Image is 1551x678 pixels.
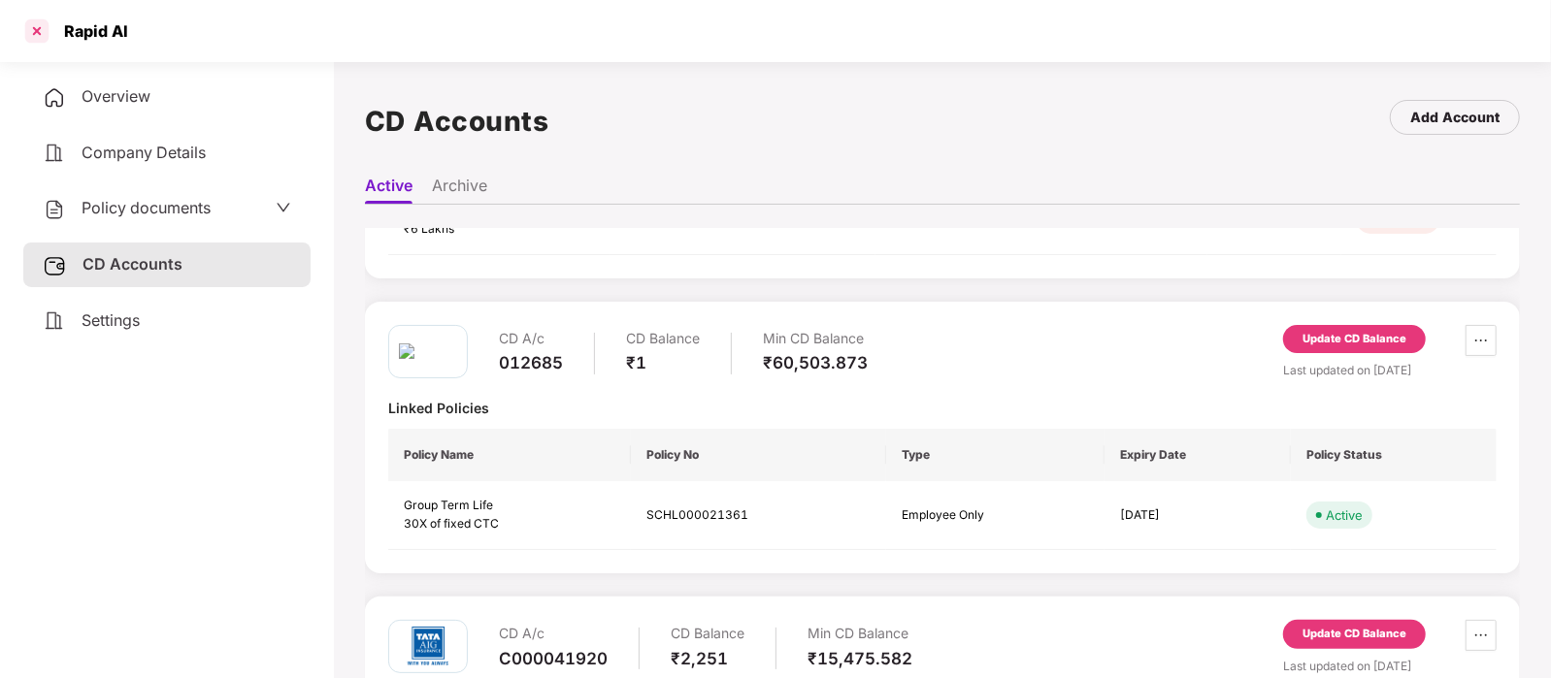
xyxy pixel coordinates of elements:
li: Active [365,176,412,204]
div: CD A/c [499,620,608,648]
div: Active [1326,505,1363,525]
img: svg+xml;base64,PHN2ZyB4bWxucz0iaHR0cDovL3d3dy53My5vcmcvMjAwMC9zdmciIHdpZHRoPSIyNCIgaGVpZ2h0PSIyNC... [43,309,66,333]
div: 012685 [499,352,563,373]
td: [DATE] [1105,481,1291,550]
img: svg+xml;base64,PHN2ZyB4bWxucz0iaHR0cDovL3d3dy53My5vcmcvMjAwMC9zdmciIHdpZHRoPSIyNCIgaGVpZ2h0PSIyNC... [43,142,66,165]
div: ₹1 [626,352,700,373]
img: digitlife.png [399,343,457,359]
div: ₹60,503.873 [763,352,868,373]
span: Policy documents [82,198,211,217]
span: down [276,200,291,215]
img: tatag.png [399,617,457,675]
div: CD A/c [499,325,563,353]
div: Rapid AI [52,21,128,41]
h1: CD Accounts [365,100,549,143]
th: Policy No [631,429,886,481]
div: ₹2,251 [671,648,744,669]
div: Add Account [1410,107,1500,128]
span: Settings [82,310,140,330]
th: Expiry Date [1105,429,1291,481]
div: CD Balance [626,325,700,353]
span: Company Details [82,143,206,162]
img: svg+xml;base64,PHN2ZyB3aWR0aD0iMjUiIGhlaWdodD0iMjQiIHZpZXdCb3g9IjAgMCAyNSAyNCIgZmlsbD0ibm9uZSIgeG... [43,254,67,277]
span: ellipsis [1467,333,1496,348]
li: Archive [432,176,487,204]
img: svg+xml;base64,PHN2ZyB4bWxucz0iaHR0cDovL3d3dy53My5vcmcvMjAwMC9zdmciIHdpZHRoPSIyNCIgaGVpZ2h0PSIyNC... [43,86,66,110]
div: Update CD Balance [1303,331,1406,348]
div: Employee Only [902,506,1089,525]
span: CD Accounts [82,254,182,274]
button: ellipsis [1466,325,1497,356]
span: 30X of fixed CTC [404,516,499,531]
div: Min CD Balance [763,325,868,353]
button: ellipsis [1466,620,1497,651]
div: C000041920 [499,648,608,669]
div: Linked Policies [388,399,1497,417]
th: Type [886,429,1105,481]
span: ₹6 Lakhs [404,221,454,236]
span: Overview [82,86,150,106]
div: Last updated on [DATE] [1283,361,1497,379]
div: ₹15,475.582 [808,648,912,669]
div: Group Term Life [404,497,615,515]
span: ellipsis [1467,628,1496,643]
th: Policy Name [388,429,631,481]
td: SCHL000021361 [631,481,886,550]
div: Update CD Balance [1303,626,1406,643]
div: CD Balance [671,620,744,648]
img: svg+xml;base64,PHN2ZyB4bWxucz0iaHR0cDovL3d3dy53My5vcmcvMjAwMC9zdmciIHdpZHRoPSIyNCIgaGVpZ2h0PSIyNC... [43,198,66,221]
th: Policy Status [1291,429,1497,481]
div: Min CD Balance [808,620,912,648]
div: Last updated on [DATE] [1283,657,1497,675]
